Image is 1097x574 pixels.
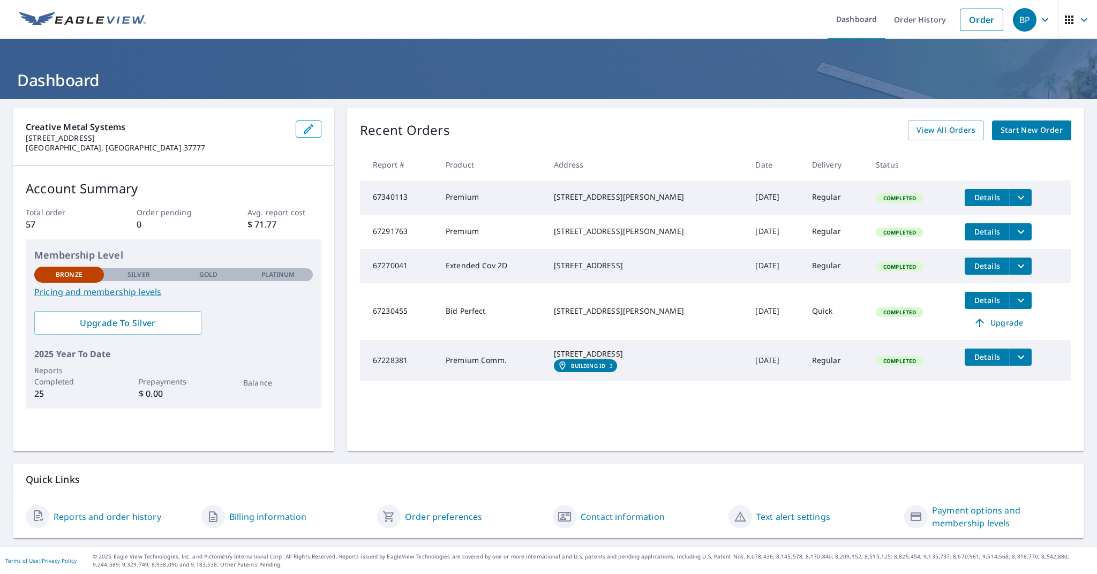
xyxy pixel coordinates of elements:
p: Account Summary [26,179,321,198]
p: $ 0.00 [139,387,208,400]
p: Platinum [261,270,295,280]
a: Privacy Policy [42,557,77,564]
th: Address [545,149,747,180]
td: 67340113 [360,180,437,215]
span: Details [971,295,1003,305]
a: Building ID3 [554,359,618,372]
span: Upgrade [971,316,1025,329]
td: [DATE] [747,283,803,340]
span: View All Orders [916,124,975,137]
p: Silver [127,270,150,280]
span: Details [971,226,1003,237]
div: [STREET_ADDRESS] [554,349,739,359]
a: Upgrade [965,314,1032,331]
span: Completed [877,357,922,365]
a: Upgrade To Silver [34,311,201,335]
th: Product [437,149,545,180]
td: Extended Cov 2D [437,249,545,283]
p: Balance [243,377,313,388]
a: Contact information [581,510,665,523]
p: © 2025 Eagle View Technologies, Inc. and Pictometry International Corp. All Rights Reserved. Repo... [93,553,1092,569]
span: Completed [877,263,922,270]
td: Bid Perfect [437,283,545,340]
p: Bronze [56,270,82,280]
a: Start New Order [992,120,1071,140]
td: Quick [803,283,867,340]
h1: Dashboard [13,69,1084,91]
td: Premium Comm. [437,340,545,381]
th: Report # [360,149,437,180]
a: Order preferences [405,510,483,523]
p: 0 [137,218,211,231]
th: Date [747,149,803,180]
button: filesDropdownBtn-67291763 [1010,223,1032,240]
span: Details [971,192,1003,202]
th: Delivery [803,149,867,180]
p: Reports Completed [34,365,104,387]
td: 67291763 [360,215,437,249]
a: Order [960,9,1003,31]
button: detailsBtn-67291763 [965,223,1010,240]
button: filesDropdownBtn-67230455 [1010,292,1032,309]
p: [GEOGRAPHIC_DATA], [GEOGRAPHIC_DATA] 37777 [26,143,287,153]
button: filesDropdownBtn-67340113 [1010,189,1032,206]
button: detailsBtn-67228381 [965,349,1010,366]
p: $ 71.77 [247,218,321,231]
span: Completed [877,308,922,316]
button: filesDropdownBtn-67270041 [1010,258,1032,275]
a: Terms of Use [5,557,39,564]
td: Regular [803,249,867,283]
td: [DATE] [747,249,803,283]
a: Payment options and membership levels [932,504,1071,530]
p: Total order [26,207,100,218]
button: detailsBtn-67340113 [965,189,1010,206]
td: [DATE] [747,215,803,249]
a: Text alert settings [756,510,830,523]
td: 67270041 [360,249,437,283]
p: Quick Links [26,473,1071,486]
img: EV Logo [19,12,146,28]
p: 25 [34,387,104,400]
td: Premium [437,180,545,215]
span: Start New Order [1001,124,1063,137]
div: [STREET_ADDRESS][PERSON_NAME] [554,192,739,202]
td: Premium [437,215,545,249]
p: Recent Orders [360,120,450,140]
span: Upgrade To Silver [43,317,193,329]
th: Status [867,149,956,180]
a: View All Orders [908,120,984,140]
em: Building ID [571,362,606,369]
td: Regular [803,340,867,381]
button: detailsBtn-67230455 [965,292,1010,309]
span: Details [971,352,1003,362]
div: [STREET_ADDRESS][PERSON_NAME] [554,306,739,316]
span: Completed [877,229,922,236]
td: [DATE] [747,340,803,381]
p: 57 [26,218,100,231]
p: [STREET_ADDRESS] [26,133,287,143]
a: Pricing and membership levels [34,285,313,298]
a: Billing information [229,510,306,523]
div: BP [1013,8,1036,32]
p: Order pending [137,207,211,218]
td: [DATE] [747,180,803,215]
td: Regular [803,215,867,249]
p: | [5,557,77,564]
p: 2025 Year To Date [34,348,313,360]
button: filesDropdownBtn-67228381 [1010,349,1032,366]
p: Creative Metal Systems [26,120,287,133]
p: Gold [199,270,217,280]
td: Regular [803,180,867,215]
div: [STREET_ADDRESS] [554,260,739,271]
p: Prepayments [139,376,208,387]
td: 67230455 [360,283,437,340]
div: [STREET_ADDRESS][PERSON_NAME] [554,226,739,237]
p: Avg. report cost [247,207,321,218]
button: detailsBtn-67270041 [965,258,1010,275]
span: Completed [877,194,922,202]
span: Details [971,261,1003,271]
a: Reports and order history [54,510,161,523]
p: Membership Level [34,248,313,262]
td: 67228381 [360,340,437,381]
